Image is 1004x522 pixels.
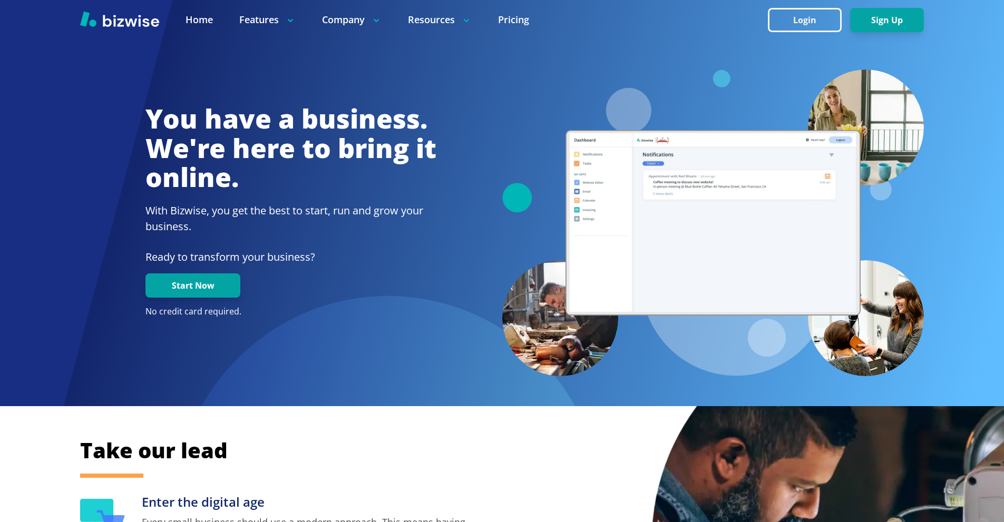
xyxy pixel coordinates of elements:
[768,8,842,32] button: Login
[239,13,296,26] p: Features
[498,13,529,26] a: Pricing
[850,15,924,25] a: Sign Up
[80,436,871,465] h2: Take our lead
[768,15,850,25] a: Login
[145,104,436,192] h1: You have a business. We're here to bring it online.
[80,11,159,27] img: Bizwise Logo
[145,281,240,291] a: Start Now
[145,203,436,234] h2: With Bizwise, you get the best to start, run and grow your business.
[186,13,213,26] a: Home
[322,13,382,26] p: Company
[145,249,436,265] p: Ready to transform your business?
[142,494,475,511] h3: Enter the digital age
[850,8,924,32] button: Sign Up
[145,306,436,318] p: No credit card required.
[145,273,240,298] button: Start Now
[408,13,472,26] p: Resources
